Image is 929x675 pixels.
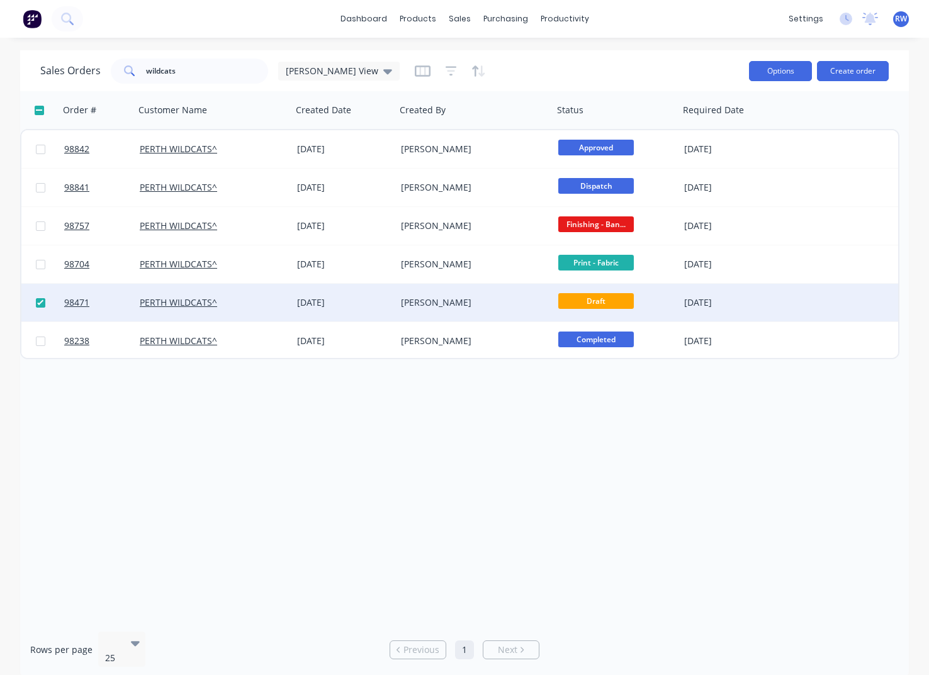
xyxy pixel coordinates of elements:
[683,104,744,116] div: Required Date
[401,258,541,271] div: [PERSON_NAME]
[140,220,217,232] a: PERTH WILDCATS^
[684,258,784,271] div: [DATE]
[105,652,120,664] div: 25
[296,104,351,116] div: Created Date
[64,207,140,245] a: 98757
[140,335,217,347] a: PERTH WILDCATS^
[895,13,907,25] span: RW
[684,220,784,232] div: [DATE]
[297,335,391,347] div: [DATE]
[286,64,378,77] span: [PERSON_NAME] View
[684,181,784,194] div: [DATE]
[442,9,477,28] div: sales
[64,143,89,155] span: 98842
[477,9,534,28] div: purchasing
[401,335,541,347] div: [PERSON_NAME]
[401,181,541,194] div: [PERSON_NAME]
[64,130,140,168] a: 98842
[483,644,539,656] a: Next page
[558,178,634,194] span: Dispatch
[390,644,446,656] a: Previous page
[400,104,446,116] div: Created By
[385,640,544,659] ul: Pagination
[558,216,634,232] span: Finishing - Ban...
[557,104,583,116] div: Status
[817,61,889,81] button: Create order
[297,258,391,271] div: [DATE]
[401,296,541,309] div: [PERSON_NAME]
[334,9,393,28] a: dashboard
[64,220,89,232] span: 98757
[684,143,784,155] div: [DATE]
[401,143,541,155] div: [PERSON_NAME]
[64,258,89,271] span: 98704
[534,9,595,28] div: productivity
[140,181,217,193] a: PERTH WILDCATS^
[403,644,439,656] span: Previous
[64,169,140,206] a: 98841
[455,640,474,659] a: Page 1 is your current page
[558,332,634,347] span: Completed
[64,181,89,194] span: 98841
[30,644,93,656] span: Rows per page
[140,143,217,155] a: PERTH WILDCATS^
[63,104,96,116] div: Order #
[297,143,391,155] div: [DATE]
[297,181,391,194] div: [DATE]
[23,9,42,28] img: Factory
[558,140,634,155] span: Approved
[498,644,517,656] span: Next
[64,284,140,321] a: 98471
[64,322,140,360] a: 98238
[684,296,784,309] div: [DATE]
[64,296,89,309] span: 98471
[749,61,812,81] button: Options
[140,258,217,270] a: PERTH WILDCATS^
[140,296,217,308] a: PERTH WILDCATS^
[558,255,634,271] span: Print - Fabric
[297,296,391,309] div: [DATE]
[684,335,784,347] div: [DATE]
[64,335,89,347] span: 98238
[146,59,269,84] input: Search...
[782,9,830,28] div: settings
[393,9,442,28] div: products
[401,220,541,232] div: [PERSON_NAME]
[558,293,634,309] span: Draft
[138,104,207,116] div: Customer Name
[297,220,391,232] div: [DATE]
[40,65,101,77] h1: Sales Orders
[64,245,140,283] a: 98704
